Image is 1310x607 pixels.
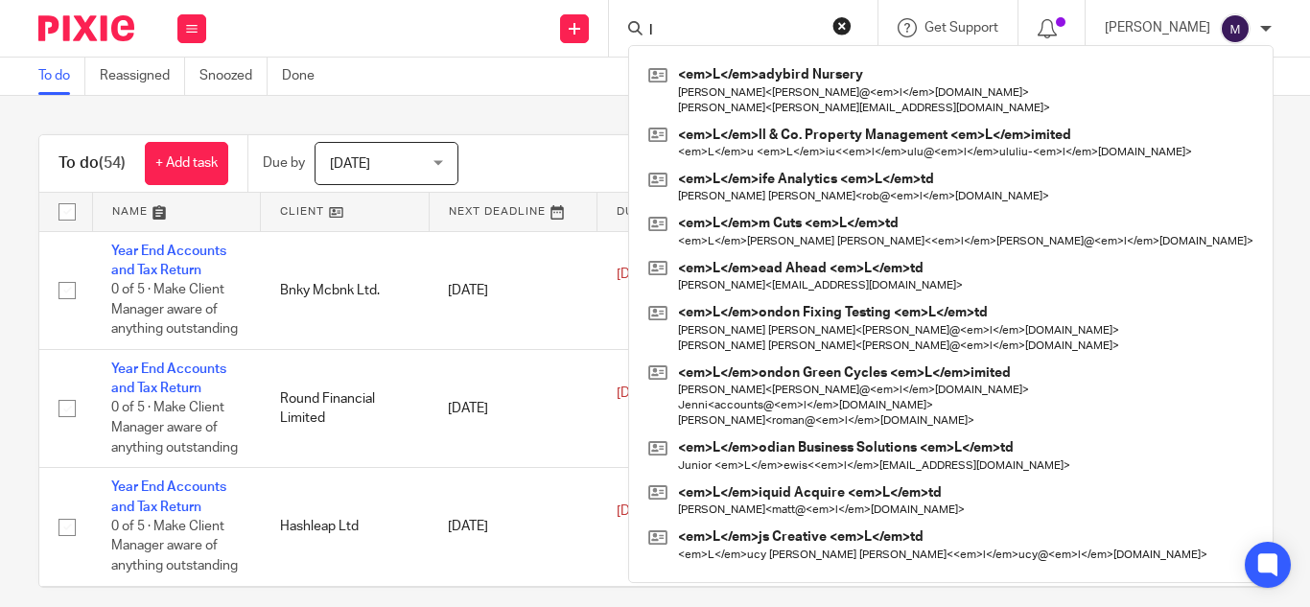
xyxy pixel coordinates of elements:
td: [DATE] [429,468,597,586]
img: Pixie [38,15,134,41]
span: [DATE] [617,504,657,518]
button: Clear [832,16,852,35]
img: svg%3E [1220,13,1251,44]
a: Year End Accounts and Tax Return [111,480,226,513]
a: Reassigned [100,58,185,95]
h1: To do [58,153,126,174]
input: Search [647,23,820,40]
span: (54) [99,155,126,171]
span: [DATE] [617,268,657,282]
span: [DATE] [330,157,370,171]
span: 0 of 5 · Make Client Manager aware of anything outstanding [111,283,238,336]
span: [DATE] [617,386,657,400]
a: To do [38,58,85,95]
a: Snoozed [199,58,268,95]
td: [DATE] [429,349,597,467]
td: Hashleap Ltd [261,468,430,586]
a: Done [282,58,329,95]
a: + Add task [145,142,228,185]
span: 0 of 5 · Make Client Manager aware of anything outstanding [111,520,238,572]
p: [PERSON_NAME] [1105,18,1210,37]
span: 0 of 5 · Make Client Manager aware of anything outstanding [111,402,238,455]
td: Round Financial Limited [261,349,430,467]
a: Year End Accounts and Tax Return [111,245,226,277]
span: Get Support [924,21,998,35]
td: Bnky Mcbnk Ltd. [261,231,430,349]
a: Year End Accounts and Tax Return [111,362,226,395]
p: Due by [263,153,305,173]
td: [DATE] [429,231,597,349]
